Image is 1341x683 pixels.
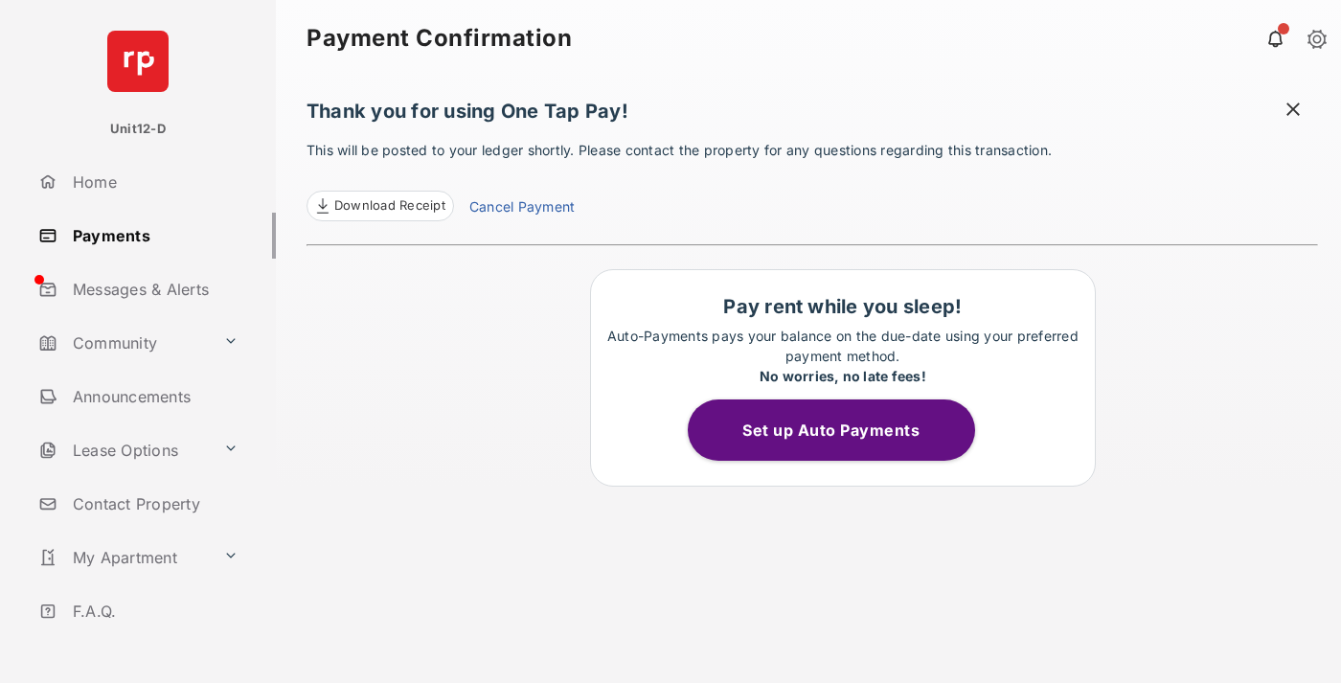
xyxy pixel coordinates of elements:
button: Set up Auto Payments [688,399,975,461]
p: Auto-Payments pays your balance on the due-date using your preferred payment method. [601,326,1085,386]
a: Payments [31,213,276,259]
a: F.A.Q. [31,588,276,634]
a: Announcements [31,374,276,420]
div: No worries, no late fees! [601,366,1085,386]
a: Cancel Payment [469,196,575,221]
p: Unit12-D [110,120,166,139]
h1: Thank you for using One Tap Pay! [307,100,1318,132]
span: Download Receipt [334,196,445,216]
a: Set up Auto Payments [688,421,998,440]
a: Lease Options [31,427,216,473]
a: My Apartment [31,535,216,581]
a: Messages & Alerts [31,266,276,312]
a: Download Receipt [307,191,454,221]
h1: Pay rent while you sleep! [601,295,1085,318]
a: Contact Property [31,481,276,527]
img: svg+xml;base64,PHN2ZyB4bWxucz0iaHR0cDovL3d3dy53My5vcmcvMjAwMC9zdmciIHdpZHRoPSI2NCIgaGVpZ2h0PSI2NC... [107,31,169,92]
strong: Payment Confirmation [307,27,572,50]
a: Community [31,320,216,366]
a: Home [31,159,276,205]
p: This will be posted to your ledger shortly. Please contact the property for any questions regardi... [307,140,1318,221]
